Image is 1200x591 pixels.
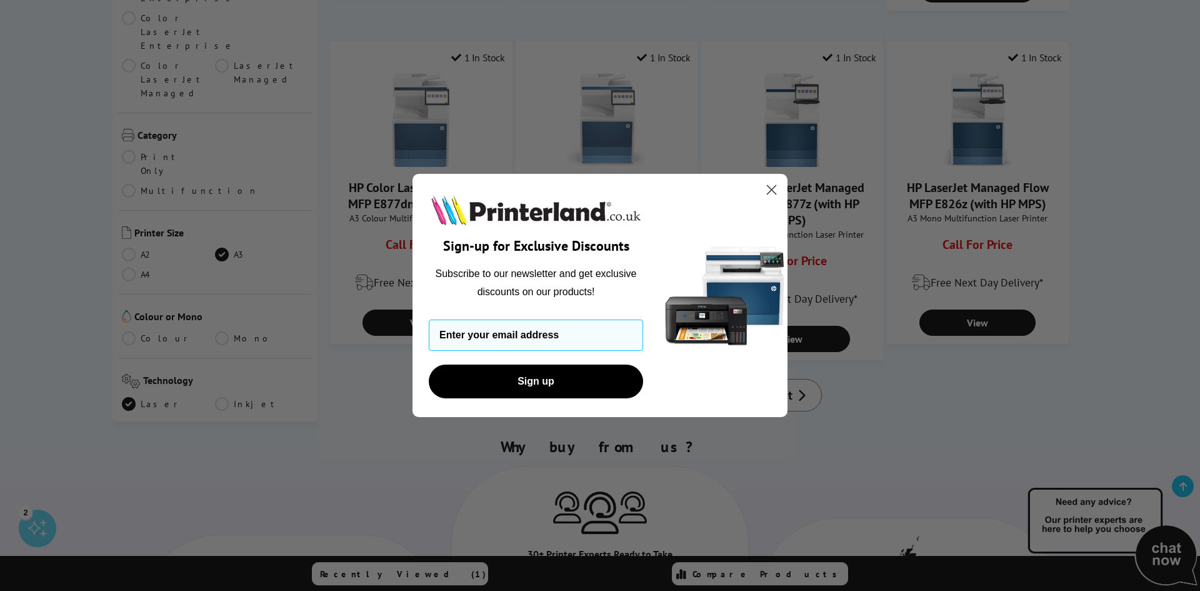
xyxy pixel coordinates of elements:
[429,365,643,398] button: Sign up
[436,268,637,296] span: Subscribe to our newsletter and get exclusive discounts on our products!
[443,237,629,255] span: Sign-up for Exclusive Discounts
[662,174,787,417] img: 5290a21f-4df8-4860-95f4-ea1e8d0e8904.png
[429,193,643,228] img: Printerland.co.uk
[761,179,782,201] button: Close dialog
[429,320,643,351] input: Enter your email address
